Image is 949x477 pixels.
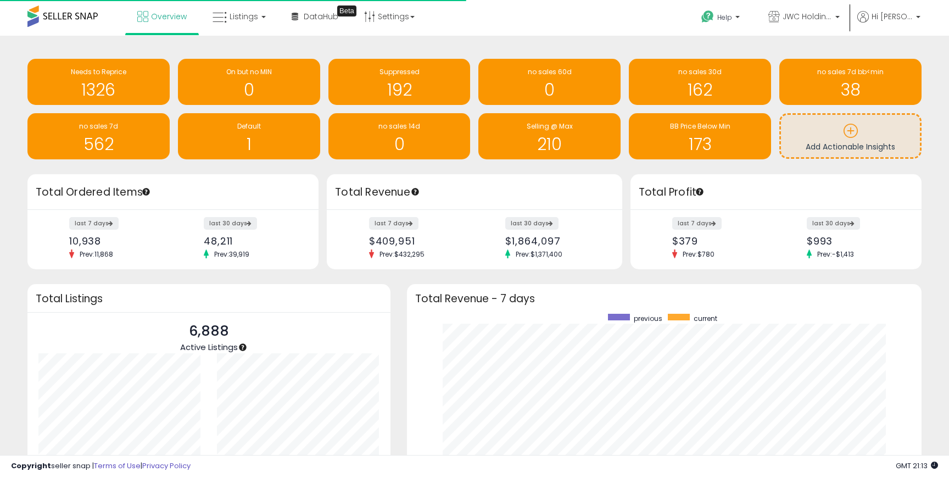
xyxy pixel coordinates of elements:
p: 6,888 [180,321,238,342]
h1: 210 [484,135,615,153]
a: Needs to Reprice 1326 [27,59,170,105]
h1: 192 [334,81,465,99]
div: 10,938 [69,235,165,247]
h1: 0 [484,81,615,99]
span: Active Listings [180,341,238,353]
div: $409,951 [369,235,466,247]
span: Prev: 11,868 [74,249,119,259]
h1: 162 [634,81,766,99]
span: current [694,314,717,323]
h1: 562 [33,135,164,153]
h3: Total Profit [639,185,913,200]
h3: Total Revenue - 7 days [415,295,913,303]
label: last 30 days [807,217,860,230]
div: Tooltip anchor [695,187,705,197]
span: DataHub [304,11,338,22]
span: Default [237,121,261,131]
span: Suppressed [379,67,420,76]
a: Privacy Policy [142,461,191,471]
div: seller snap | | [11,461,191,472]
label: last 30 days [505,217,559,230]
a: no sales 60d 0 [478,59,621,105]
h1: 0 [183,81,315,99]
span: no sales 60d [528,67,572,76]
a: Default 1 [178,113,320,159]
a: On but no MIN 0 [178,59,320,105]
span: On but no MIN [226,67,272,76]
span: Selling @ Max [527,121,573,131]
a: no sales 30d 162 [629,59,771,105]
a: no sales 7d 562 [27,113,170,159]
span: no sales 30d [678,67,722,76]
h3: Total Ordered Items [36,185,310,200]
strong: Copyright [11,461,51,471]
span: Prev: 39,919 [209,249,255,259]
div: 48,211 [204,235,299,247]
label: last 7 days [672,217,722,230]
span: previous [634,314,662,323]
span: Prev: $780 [677,249,720,259]
a: Suppressed 192 [328,59,471,105]
div: $1,864,097 [505,235,602,247]
div: $993 [807,235,902,247]
span: Listings [230,11,258,22]
span: Hi [PERSON_NAME] [872,11,913,22]
span: no sales 14d [378,121,420,131]
span: JWC Holdings [783,11,832,22]
a: BB Price Below Min 173 [629,113,771,159]
div: Tooltip anchor [238,342,248,352]
h1: 173 [634,135,766,153]
label: last 7 days [69,217,119,230]
span: Needs to Reprice [71,67,126,76]
div: $379 [672,235,768,247]
a: Terms of Use [94,461,141,471]
a: no sales 7d bb<min 38 [779,59,922,105]
a: Help [693,2,751,36]
span: Help [717,13,732,22]
span: Add Actionable Insights [806,141,895,152]
a: Selling @ Max 210 [478,113,621,159]
span: BB Price Below Min [670,121,730,131]
span: Overview [151,11,187,22]
a: Add Actionable Insights [781,115,920,157]
a: Hi [PERSON_NAME] [857,11,920,36]
a: no sales 14d 0 [328,113,471,159]
span: Prev: $432,295 [374,249,430,259]
h3: Total Revenue [335,185,614,200]
h1: 38 [785,81,916,99]
span: Prev: $1,371,400 [510,249,568,259]
span: no sales 7d [79,121,118,131]
span: Prev: -$1,413 [812,249,859,259]
h1: 1 [183,135,315,153]
h1: 1326 [33,81,164,99]
i: Get Help [701,10,714,24]
div: Tooltip anchor [337,5,356,16]
div: Tooltip anchor [141,187,151,197]
div: Tooltip anchor [410,187,420,197]
h3: Total Listings [36,295,382,303]
span: no sales 7d bb<min [817,67,884,76]
h1: 0 [334,135,465,153]
label: last 7 days [369,217,418,230]
label: last 30 days [204,217,257,230]
span: 2025-09-6 21:13 GMT [896,461,938,471]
